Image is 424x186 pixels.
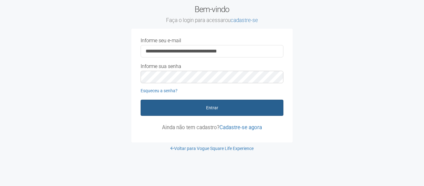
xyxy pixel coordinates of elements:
[170,146,254,151] a: Voltar para Vogue Square Life Experience
[141,125,283,130] p: Ainda não tem cadastro?
[141,38,181,43] label: Informe seu e-mail
[141,64,181,69] label: Informe sua senha
[141,100,283,116] button: Entrar
[131,5,293,24] h2: Bem-vindo
[141,88,178,93] a: Esqueceu a senha?
[131,17,293,24] small: Faça o login para acessar
[231,17,258,23] a: cadastre-se
[225,17,258,23] span: ou
[219,124,262,130] a: Cadastre-se agora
